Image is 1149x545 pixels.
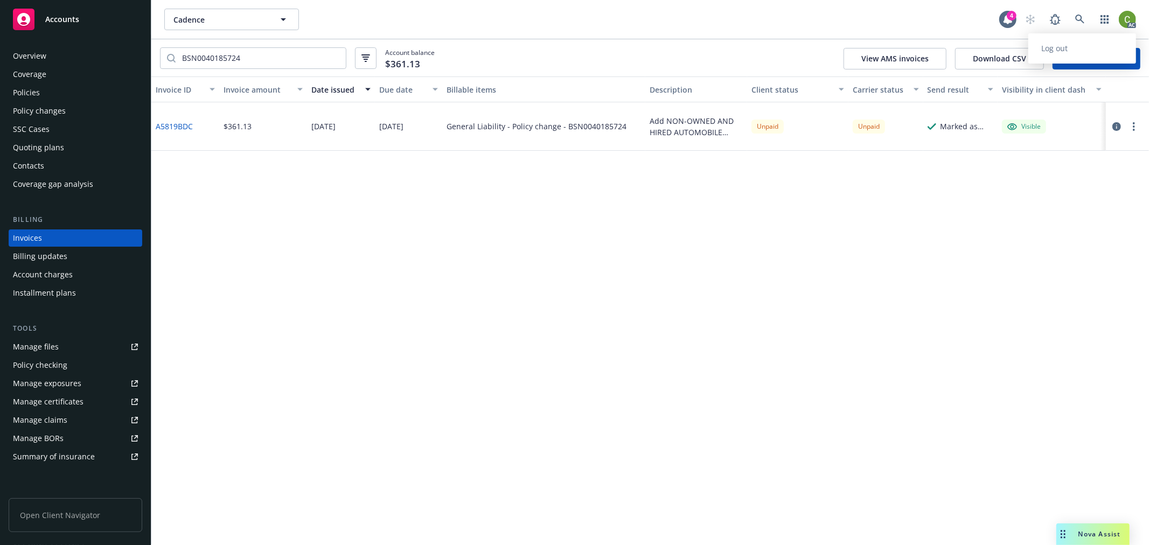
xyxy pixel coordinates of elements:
[923,76,998,102] button: Send result
[13,229,42,247] div: Invoices
[13,84,40,101] div: Policies
[45,15,79,24] span: Accounts
[307,76,375,102] button: Date issued
[650,115,743,138] div: Add NON-OWNED AND HIRED AUTOMOBILE LIABILITY Coverage for limit $1,000,000
[219,76,307,102] button: Invoice amount
[9,214,142,225] div: Billing
[9,498,142,532] span: Open Client Navigator
[9,430,142,447] a: Manage BORs
[9,157,142,174] a: Contacts
[151,76,219,102] button: Invoice ID
[9,448,142,465] a: Summary of insurance
[156,121,193,132] a: A5819BDC
[853,120,885,133] div: Unpaid
[13,47,46,65] div: Overview
[164,9,299,30] button: Cadence
[311,84,359,95] div: Date issued
[9,121,142,138] a: SSC Cases
[176,48,346,68] input: Filter by keyword...
[224,84,291,95] div: Invoice amount
[224,121,252,132] div: $361.13
[173,14,267,25] span: Cadence
[9,323,142,334] div: Tools
[853,84,907,95] div: Carrier status
[311,121,336,132] div: [DATE]
[1119,11,1136,28] img: photo
[844,48,946,69] button: View AMS invoices
[1007,122,1041,131] div: Visible
[1007,11,1016,20] div: 4
[9,248,142,265] a: Billing updates
[1078,529,1121,539] span: Nova Assist
[1056,523,1130,545] button: Nova Assist
[13,284,76,302] div: Installment plans
[9,47,142,65] a: Overview
[13,338,59,355] div: Manage files
[747,76,849,102] button: Client status
[13,176,93,193] div: Coverage gap analysis
[9,411,142,429] a: Manage claims
[9,66,142,83] a: Coverage
[955,48,1044,69] button: Download CSV
[13,375,81,392] div: Manage exposures
[9,176,142,193] a: Coverage gap analysis
[9,393,142,410] a: Manage certificates
[9,84,142,101] a: Policies
[13,157,44,174] div: Contacts
[379,84,427,95] div: Due date
[13,66,46,83] div: Coverage
[9,357,142,374] a: Policy checking
[1020,9,1041,30] a: Start snowing
[9,4,142,34] a: Accounts
[13,448,95,465] div: Summary of insurance
[379,121,403,132] div: [DATE]
[1069,9,1091,30] a: Search
[13,139,64,156] div: Quoting plans
[1044,9,1066,30] a: Report a Bug
[13,266,73,283] div: Account charges
[1056,523,1070,545] div: Drag to move
[941,121,993,132] div: Marked as sent
[9,139,142,156] a: Quoting plans
[167,54,176,62] svg: Search
[9,102,142,120] a: Policy changes
[13,121,50,138] div: SSC Cases
[13,357,67,374] div: Policy checking
[13,430,64,447] div: Manage BORs
[751,120,784,133] div: Unpaid
[9,375,142,392] a: Manage exposures
[1028,38,1136,59] a: Log out
[13,102,66,120] div: Policy changes
[447,84,641,95] div: Billable items
[751,84,833,95] div: Client status
[385,57,420,71] span: $361.13
[848,76,923,102] button: Carrier status
[156,84,203,95] div: Invoice ID
[9,284,142,302] a: Installment plans
[9,487,142,498] div: Analytics hub
[1094,9,1116,30] a: Switch app
[447,121,626,132] div: General Liability - Policy change - BSN0040185724
[928,84,981,95] div: Send result
[650,84,743,95] div: Description
[13,248,67,265] div: Billing updates
[9,338,142,355] a: Manage files
[442,76,645,102] button: Billable items
[998,76,1106,102] button: Visibility in client dash
[13,411,67,429] div: Manage claims
[13,393,83,410] div: Manage certificates
[645,76,747,102] button: Description
[9,266,142,283] a: Account charges
[1002,84,1090,95] div: Visibility in client dash
[375,76,443,102] button: Due date
[9,229,142,247] a: Invoices
[385,48,435,68] span: Account balance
